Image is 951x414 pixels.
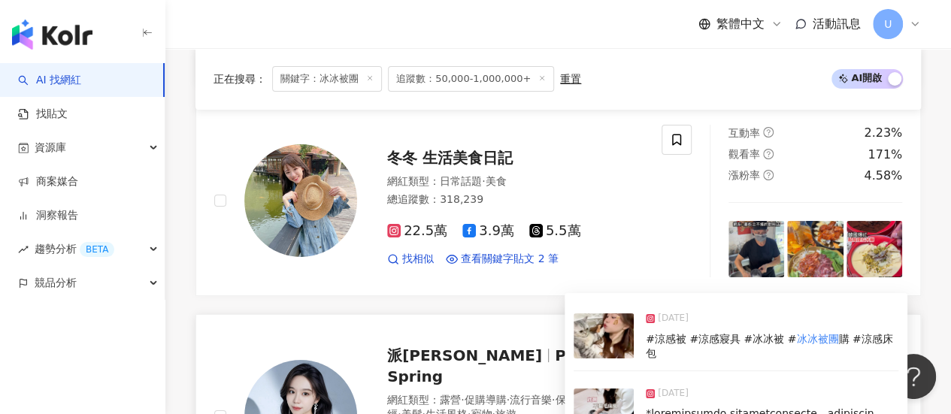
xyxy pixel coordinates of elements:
span: 正在搜尋 ： [214,73,266,85]
span: 3.9萬 [462,223,514,239]
img: post-image [847,221,902,277]
span: [DATE] [658,311,689,326]
span: 日常話題 [440,175,482,187]
a: 商案媒合 [18,174,78,189]
span: 互動率 [728,127,760,139]
span: 漲粉率 [728,169,760,181]
span: 促購導購 [464,394,506,406]
span: [DATE] [658,386,689,401]
span: 5.5萬 [529,223,581,239]
span: 資源庫 [35,131,66,165]
a: KOL Avatar冬冬 生活美食日記網紅類型：日常話題·美食總追蹤數：318,23922.5萬3.9萬5.5萬找相似查看關鍵字貼文 2 筆互動率question-circle2.23%觀看率q... [195,106,921,296]
span: 繁體中文 [716,16,765,32]
span: 找相似 [402,252,434,267]
span: · [506,394,509,406]
div: 4.58% [864,168,902,184]
a: 查看關鍵字貼文 2 筆 [446,252,559,267]
span: Pastry [555,346,609,364]
span: 派[PERSON_NAME] [387,346,542,364]
span: question-circle [763,170,774,180]
a: 洞察報告 [18,208,78,223]
span: 冬冬 生活美食日記 [387,149,513,167]
div: BETA [80,242,114,257]
span: 查看關鍵字貼文 2 筆 [461,252,559,267]
span: 流行音樂 [510,394,552,406]
span: 趨勢分析 [35,232,114,266]
span: 關鍵字：冰冰被團 [272,66,382,92]
img: logo [12,20,92,50]
span: 活動訊息 [813,17,861,31]
a: 找相似 [387,252,434,267]
span: · [461,394,464,406]
span: 競品分析 [35,266,77,300]
span: 露營 [440,394,461,406]
div: 總追蹤數 ： 318,239 [387,192,644,207]
span: · [552,394,555,406]
img: post-image [787,221,843,277]
span: · [482,175,485,187]
span: Spring [387,367,443,385]
span: question-circle [763,127,774,137]
div: 網紅類型 ： [387,174,644,189]
a: searchAI 找網紅 [18,73,81,88]
span: 22.5萬 [387,223,447,239]
span: #涼感被 #涼感寢具 #冰冰被 # [646,332,796,344]
span: 購 #涼感床包 [646,332,892,359]
span: 追蹤數：50,000-1,000,000+ [388,66,554,92]
span: 保養 [555,394,576,406]
div: 重置 [560,73,581,85]
span: 美食 [485,175,506,187]
mark: 冰冰被團 [796,332,838,344]
a: 找貼文 [18,107,68,122]
div: 2.23% [864,125,902,141]
iframe: Help Scout Beacon - Open [891,354,936,399]
span: question-circle [763,149,774,159]
div: 171% [868,147,902,163]
img: KOL Avatar [244,144,357,257]
span: U [884,16,892,32]
img: post-image [574,313,634,358]
span: 觀看率 [728,148,760,160]
img: post-image [728,221,784,277]
span: rise [18,244,29,255]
